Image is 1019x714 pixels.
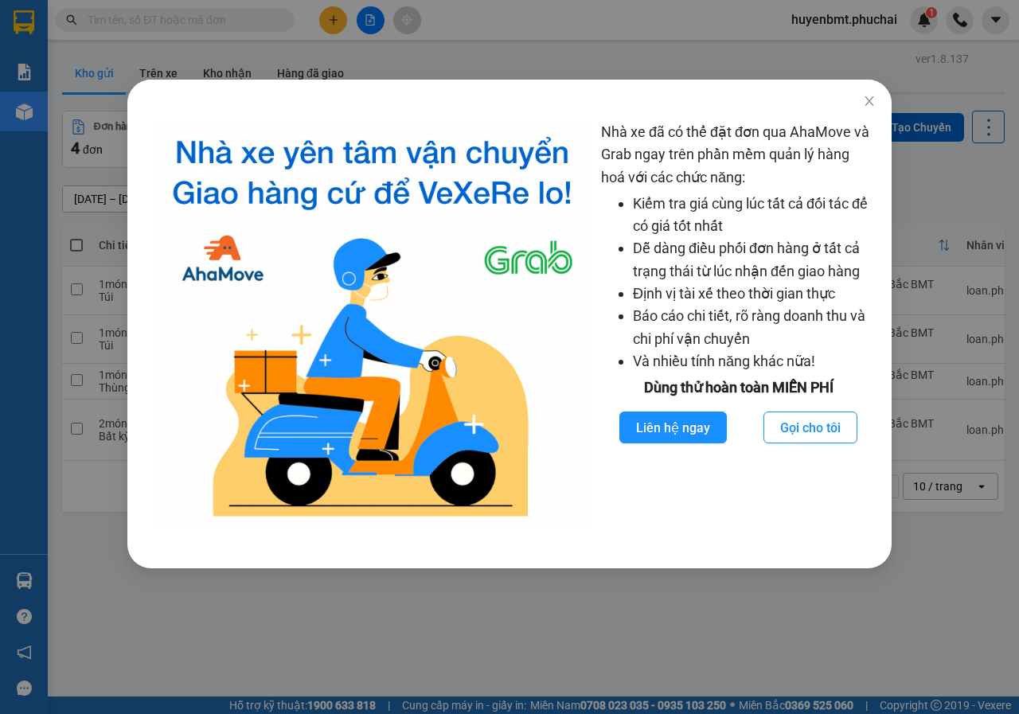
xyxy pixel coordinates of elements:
button: Close [847,80,892,124]
li: Kiểm tra giá cùng lúc tất cả đối tác để có giá tốt nhất [633,193,876,238]
img: logo [156,121,588,529]
button: Gọi cho tôi [763,412,857,443]
li: Dễ dàng điều phối đơn hàng ở tất cả trạng thái từ lúc nhận đến giao hàng [633,237,876,283]
span: Gọi cho tôi [780,418,841,438]
div: Dùng thử hoàn toàn MIỄN PHÍ [601,377,876,399]
span: Liên hệ ngay [636,418,710,438]
li: Báo cáo chi tiết, rõ ràng doanh thu và chi phí vận chuyển [633,305,876,350]
li: Và nhiều tính năng khác nữa! [633,350,876,373]
span: close [863,95,876,107]
button: Liên hệ ngay [619,412,727,443]
div: Nhà xe đã có thể đặt đơn qua AhaMove và Grab ngay trên phần mềm quản lý hàng hoá với các chức năng: [601,121,876,529]
li: Định vị tài xế theo thời gian thực [633,283,876,305]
